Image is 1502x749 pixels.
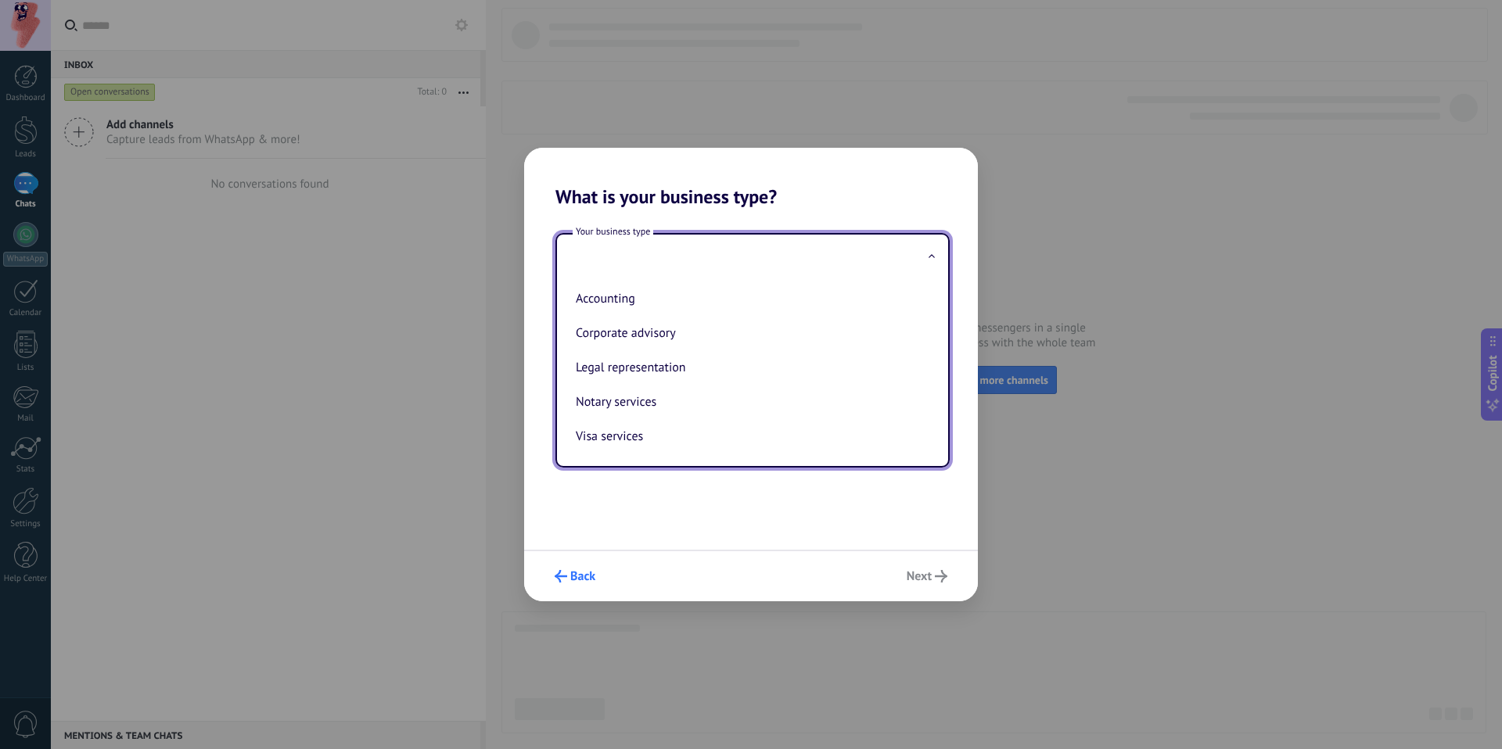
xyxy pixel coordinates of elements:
[570,419,929,453] li: Visa services
[570,571,595,582] span: Back
[548,563,602,590] button: Back
[570,385,929,419] li: Notary services
[573,225,653,238] span: Your business type
[570,350,929,385] li: Legal representation
[570,316,929,350] li: Corporate advisory
[570,281,929,316] li: Accounting
[524,148,978,208] h2: What is your business type?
